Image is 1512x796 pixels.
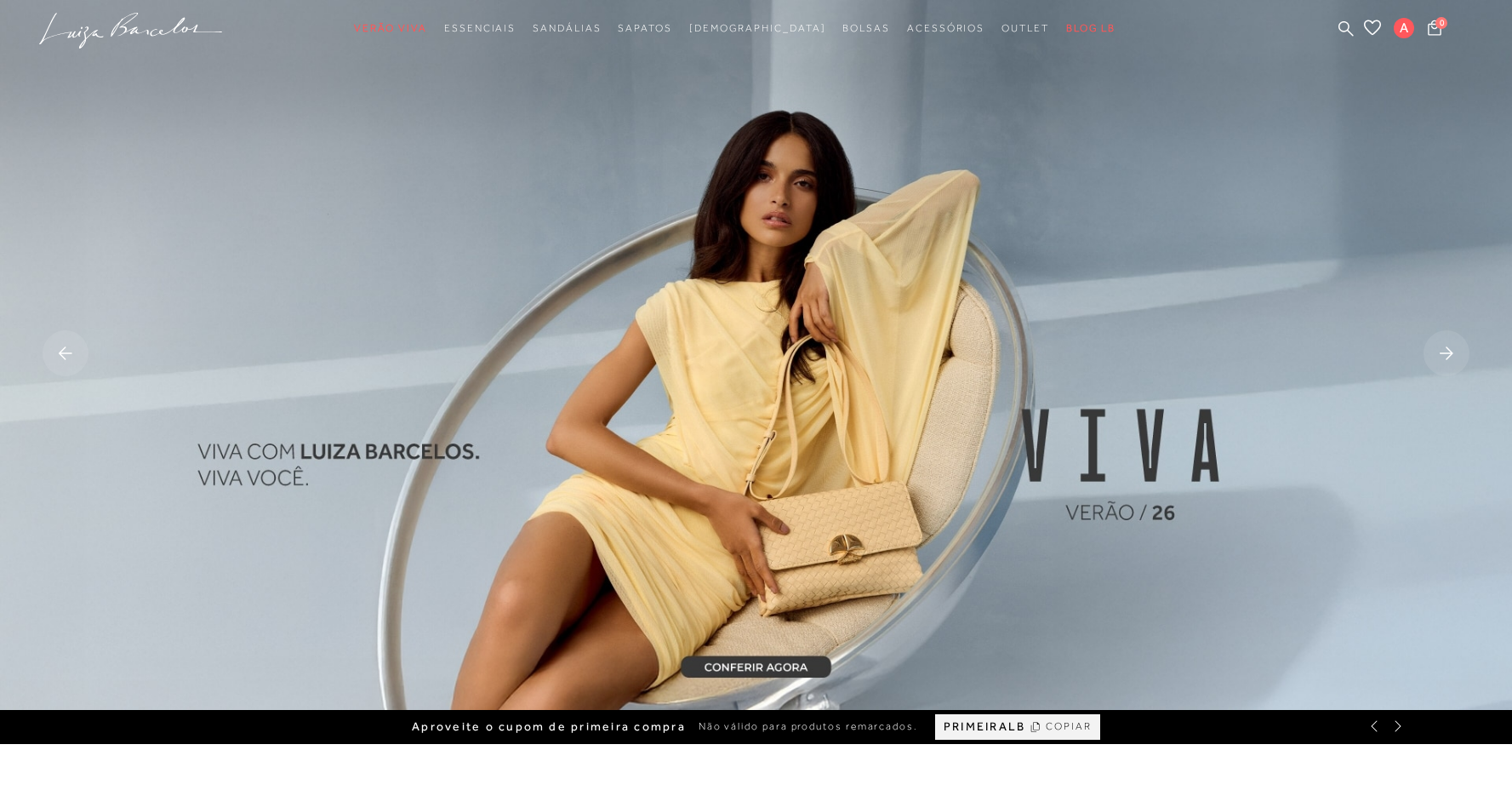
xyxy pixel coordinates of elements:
[944,719,1025,734] span: PRIMEIRALB
[354,13,427,44] a: noSubCategoriesText
[618,13,671,44] a: noSubCategoriesText
[1066,22,1115,34] span: BLOG LB
[1423,19,1446,42] button: 0
[1001,13,1049,44] a: noSubCategoriesText
[842,13,890,44] a: noSubCategoriesText
[1046,719,1092,735] span: COPIAR
[618,22,671,34] span: Sapatos
[1435,17,1447,29] span: 0
[699,719,918,734] span: Não válido para produtos remarcados.
[689,22,826,34] span: [DEMOGRAPHIC_DATA]
[1394,18,1414,38] span: A
[842,22,890,34] span: Bolsas
[907,13,984,44] a: noSubCategoriesText
[689,13,826,44] a: noSubCategoriesText
[1386,17,1423,43] button: A
[354,22,427,34] span: Verão Viva
[533,13,601,44] a: noSubCategoriesText
[1066,13,1115,44] a: BLOG LB
[907,22,984,34] span: Acessórios
[444,13,516,44] a: noSubCategoriesText
[444,22,516,34] span: Essenciais
[1001,22,1049,34] span: Outlet
[412,719,686,734] span: Aproveite o cupom de primeira compra
[533,22,601,34] span: Sandálias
